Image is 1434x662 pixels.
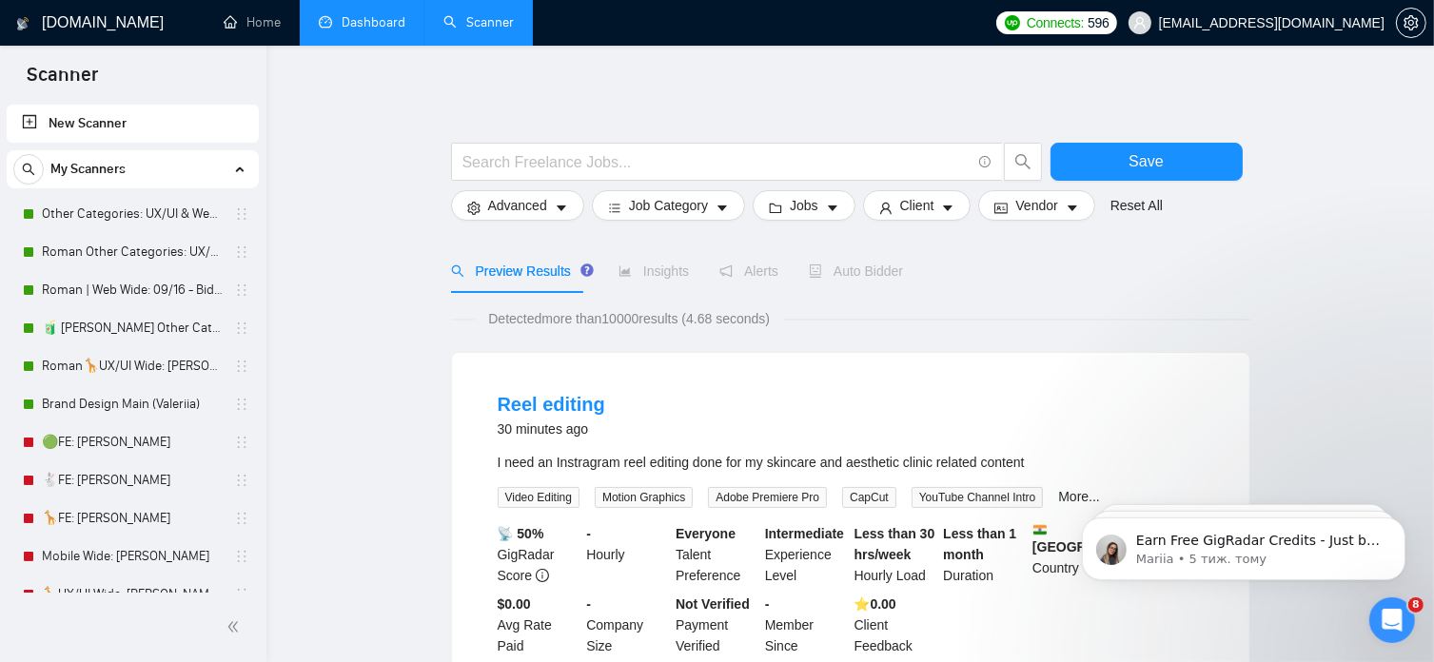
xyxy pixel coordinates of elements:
span: Advanced [488,195,547,216]
a: Reel editing [498,394,605,415]
span: YouTube Channel Intro [912,487,1044,508]
div: Client Feedback [851,594,940,656]
span: info-circle [979,156,992,168]
b: $0.00 [498,596,531,612]
span: Preview Results [451,263,588,279]
div: Hourly Load [851,523,940,586]
a: Roman🦒UX/UI Wide: [PERSON_NAME] 03/07 quest 22/09 [42,347,223,385]
span: area-chart [619,264,632,278]
span: Insights [619,263,689,279]
a: 🟢FE: [PERSON_NAME] [42,423,223,461]
span: Auto Bidder [809,263,903,279]
a: dashboardDashboard [319,14,405,30]
a: 🧃 [PERSON_NAME] Other Categories 09.12: UX/UI & Web design [42,309,223,347]
div: I need an Instragram reel editing done for my skincare and aesthetic clinic related content [498,452,1204,473]
span: caret-down [1066,201,1079,215]
span: Job Category [629,195,708,216]
button: setting [1396,8,1426,38]
span: caret-down [555,201,568,215]
span: search [451,264,464,278]
span: caret-down [716,201,729,215]
span: Scanner [11,61,113,101]
a: Reset All [1110,195,1163,216]
span: holder [234,397,249,412]
a: 🦒FE: [PERSON_NAME] [42,499,223,537]
span: setting [467,201,481,215]
span: holder [234,473,249,488]
span: Vendor [1015,195,1057,216]
span: search [1005,153,1041,170]
div: Payment Verified [672,594,761,656]
span: Detected more than 10000 results (4.68 seconds) [475,308,783,329]
b: Less than 30 hrs/week [855,526,935,562]
span: idcard [994,201,1008,215]
span: Motion Graphics [595,487,693,508]
span: holder [234,244,249,260]
a: 🐇FE: [PERSON_NAME] [42,461,223,499]
button: idcardVendorcaret-down [978,190,1094,221]
b: Less than 1 month [943,526,1016,562]
span: holder [234,321,249,336]
div: Avg Rate Paid [494,594,583,656]
b: Not Verified [676,596,750,612]
iframe: Intercom live chat [1369,597,1415,643]
button: barsJob Categorycaret-down [592,190,745,221]
b: ⭐️ 0.00 [855,596,896,612]
div: Hourly [582,523,672,586]
span: My Scanners [50,150,126,188]
button: search [1004,143,1042,181]
div: Talent Preference [672,523,761,586]
a: Mobile Wide: [PERSON_NAME] [42,537,223,575]
b: 📡 50% [498,526,544,541]
span: caret-down [941,201,954,215]
img: upwork-logo.png [1005,15,1020,30]
b: - [586,596,591,612]
span: bars [608,201,621,215]
div: Tooltip anchor [579,262,596,279]
a: 🦒UX/UI Wide: [PERSON_NAME] 03/07 old [42,575,223,613]
span: 8 [1408,597,1424,613]
a: New Scanner [22,105,244,143]
a: Roman | Web Wide: 09/16 - Bid in Range [42,271,223,309]
span: holder [234,206,249,222]
div: Duration [939,523,1029,586]
span: folder [769,201,782,215]
a: setting [1396,15,1426,30]
span: Video Editing [498,487,580,508]
img: 🇮🇳 [1033,523,1047,536]
button: folderJobscaret-down [753,190,855,221]
span: holder [234,549,249,564]
span: Save [1129,149,1163,173]
a: searchScanner [443,14,514,30]
div: Country [1029,523,1118,586]
span: Jobs [790,195,818,216]
span: Connects: [1027,12,1084,33]
b: Everyone [676,526,736,541]
span: Alerts [719,263,778,279]
button: search [13,154,44,185]
span: double-left [226,617,246,636]
input: Search Freelance Jobs... [462,150,971,174]
a: homeHome [224,14,281,30]
b: [GEOGRAPHIC_DATA] [1032,523,1175,555]
span: notification [719,264,733,278]
b: - [586,526,591,541]
img: logo [16,9,29,39]
div: Company Size [582,594,672,656]
a: Roman Other Categories: UX/UI & Web design copy [PERSON_NAME] [42,233,223,271]
b: - [765,596,770,612]
span: user [1133,16,1147,29]
a: Brand Design Main (Valeriia) [42,385,223,423]
b: Intermediate [765,526,844,541]
div: Member Since [761,594,851,656]
div: Experience Level [761,523,851,586]
span: robot [809,264,822,278]
div: GigRadar Score [494,523,583,586]
button: Save [1051,143,1243,181]
span: Client [900,195,934,216]
span: CapCut [842,487,896,508]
